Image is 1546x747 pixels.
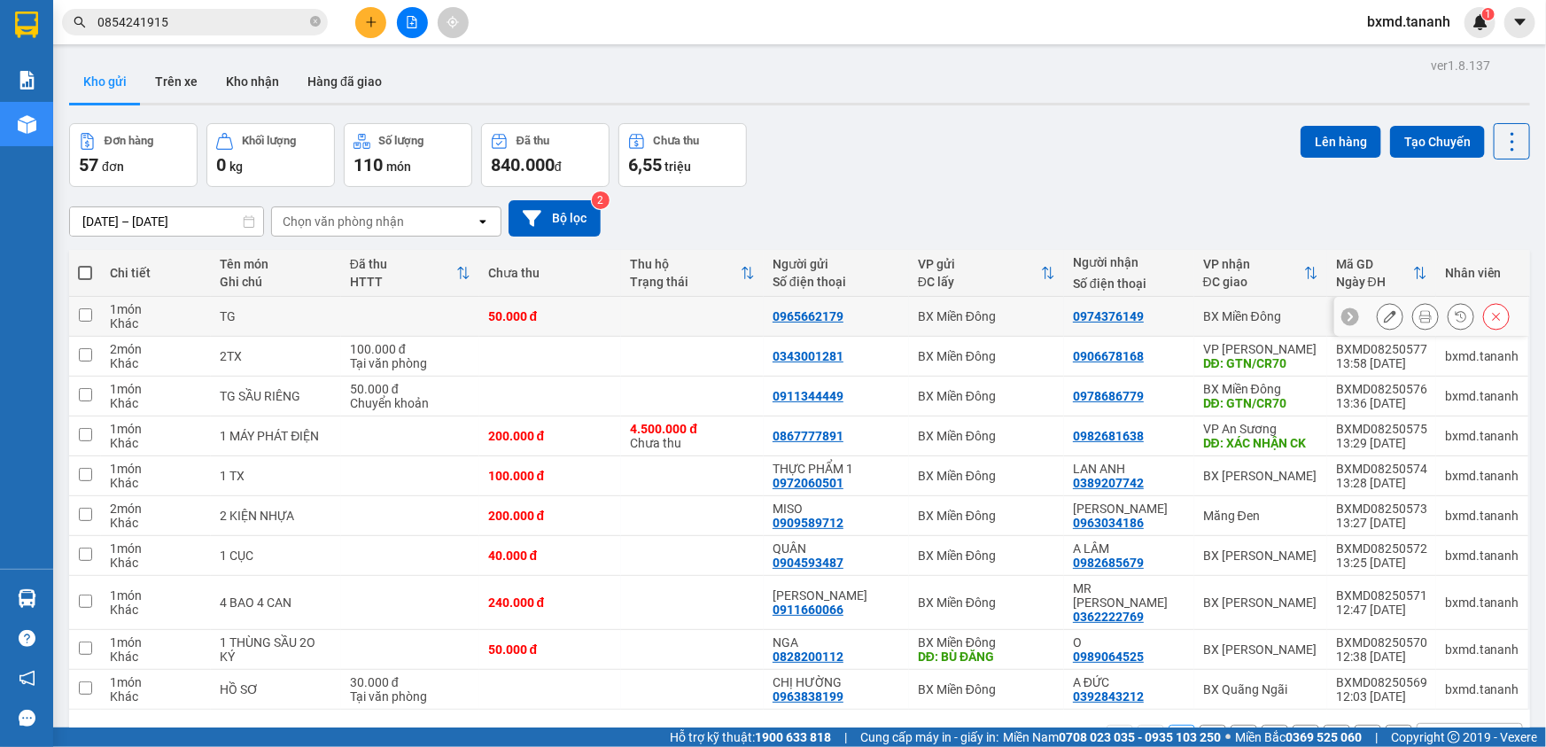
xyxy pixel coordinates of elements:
[918,429,1055,443] div: BX Miền Đông
[1336,476,1427,490] div: 13:28 [DATE]
[1377,303,1403,330] div: Sửa đơn hàng
[1445,509,1519,523] div: bxmd.tananh
[110,436,202,450] div: Khác
[350,382,470,396] div: 50.000 đ
[447,16,459,28] span: aim
[1073,462,1185,476] div: LAN ANH
[918,549,1055,563] div: BX Miền Đông
[438,7,469,38] button: aim
[773,389,843,403] div: 0911344449
[350,257,456,271] div: Đã thu
[773,309,843,323] div: 0965662179
[1336,462,1427,476] div: BXMD08250574
[1073,502,1185,516] div: HIỀN PHƯƠNG
[773,257,900,271] div: Người gửi
[1073,556,1144,570] div: 0982685679
[1336,603,1427,617] div: 12:47 [DATE]
[1327,250,1436,297] th: Toggle SortBy
[386,160,411,174] span: món
[110,422,202,436] div: 1 món
[773,349,843,363] div: 0343001281
[220,275,331,289] div: Ghi chú
[406,16,418,28] span: file-add
[918,389,1055,403] div: BX Miền Đông
[110,356,202,370] div: Khác
[102,160,124,174] span: đơn
[1482,8,1495,20] sup: 1
[918,257,1041,271] div: VP gửi
[110,675,202,689] div: 1 món
[69,123,198,187] button: Đơn hàng57đơn
[488,642,613,657] div: 50.000 đ
[773,462,900,476] div: THỰC PHẨM 1
[1073,516,1144,530] div: 0963034186
[15,128,295,151] div: Tên hàng: TG ( : 1 )
[1445,349,1519,363] div: bxmd.tananh
[1336,275,1413,289] div: Ngày ĐH
[1445,682,1519,696] div: bxmd.tananh
[1073,276,1185,291] div: Số điện thoại
[1445,642,1519,657] div: bxmd.tananh
[773,675,900,689] div: CHỊ HƯỜNG
[488,469,613,483] div: 100.000 đ
[664,160,691,174] span: triệu
[1073,675,1185,689] div: A ĐỨC
[220,257,331,271] div: Tên món
[1431,56,1490,75] div: ver 1.8.137
[491,154,555,175] span: 840.000
[220,309,331,323] div: TG
[517,135,549,147] div: Đã thu
[1336,541,1427,556] div: BXMD08250572
[15,17,43,35] span: Gửi:
[341,250,479,297] th: Toggle SortBy
[918,309,1055,323] div: BX Miền Đông
[220,682,331,696] div: HỒ SƠ
[1336,257,1413,271] div: Mã GD
[630,275,741,289] div: Trạng thái
[220,509,331,523] div: 2 KIỆN NHỰA
[1445,469,1519,483] div: bxmd.tananh
[918,509,1055,523] div: BX Miền Đông
[110,316,202,331] div: Khác
[654,135,700,147] div: Chưa thu
[918,595,1055,610] div: BX Miền Đông
[242,135,296,147] div: Khối lượng
[353,154,383,175] span: 110
[1336,635,1427,650] div: BXMD08250570
[1336,588,1427,603] div: BXMD08250571
[1059,730,1221,744] strong: 0708 023 035 - 0935 103 250
[220,429,331,443] div: 1 MÁY PHÁT ĐIỆN
[220,549,331,563] div: 1 CỤC
[149,97,174,116] span: CC :
[918,349,1055,363] div: BX Miền Đông
[19,670,35,687] span: notification
[110,462,202,476] div: 1 món
[97,12,307,32] input: Tìm tên, số ĐT hoặc mã đơn
[379,135,424,147] div: Số lượng
[755,730,831,744] strong: 1900 633 818
[488,309,613,323] div: 50.000 đ
[110,650,202,664] div: Khác
[773,603,843,617] div: 0911660066
[18,71,36,89] img: solution-icon
[110,266,202,280] div: Chi tiết
[1336,675,1427,689] div: BXMD08250569
[141,60,212,103] button: Trên xe
[1445,595,1519,610] div: bxmd.tananh
[773,476,843,490] div: 0972060501
[1445,549,1519,563] div: bxmd.tananh
[1203,309,1318,323] div: BX Miền Đông
[151,17,193,35] span: Nhận:
[110,588,202,603] div: 1 món
[509,200,601,237] button: Bộ lọc
[350,275,456,289] div: HTTT
[1203,396,1318,410] div: DĐ: GTN/CR70
[918,275,1041,289] div: ĐC lấy
[397,7,428,38] button: file-add
[592,191,610,209] sup: 2
[110,603,202,617] div: Khác
[1203,257,1304,271] div: VP nhận
[110,396,202,410] div: Khác
[860,728,998,747] span: Cung cấp máy in - giấy in:
[773,588,900,603] div: TIẾN HƯNG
